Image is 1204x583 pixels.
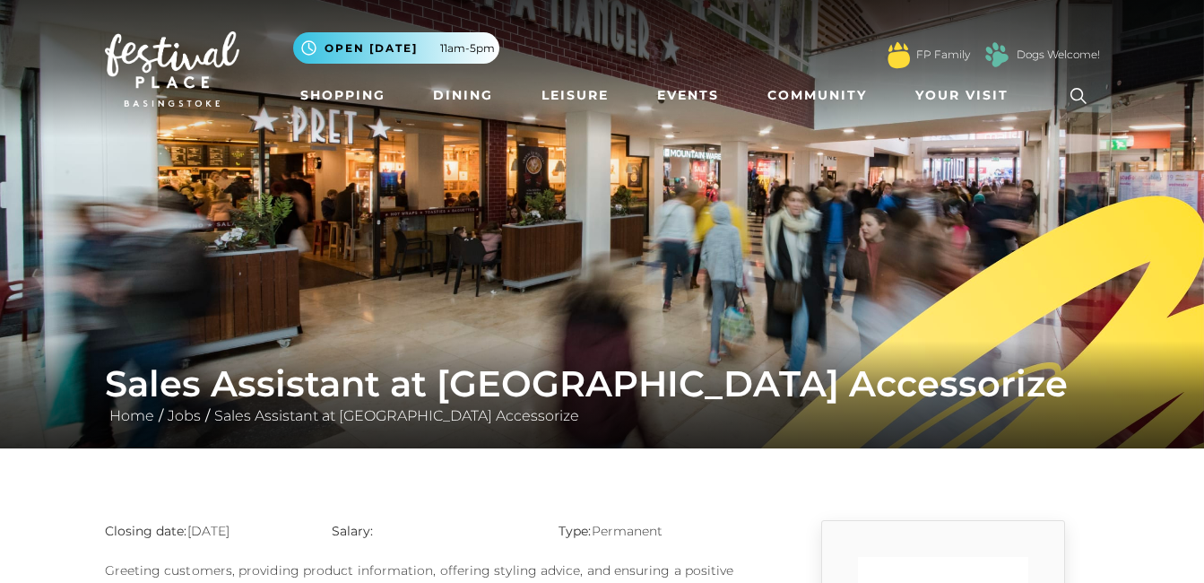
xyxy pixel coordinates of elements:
[332,523,374,539] strong: Salary:
[426,79,500,112] a: Dining
[1017,47,1100,63] a: Dogs Welcome!
[559,523,591,539] strong: Type:
[559,520,758,542] p: Permanent
[293,32,499,64] button: Open [DATE] 11am-5pm
[91,362,1113,427] div: / /
[440,40,495,57] span: 11am-5pm
[105,31,239,107] img: Festival Place Logo
[105,362,1100,405] h1: Sales Assistant at [GEOGRAPHIC_DATA] Accessorize
[325,40,418,57] span: Open [DATE]
[908,79,1025,112] a: Your Visit
[650,79,726,112] a: Events
[105,523,187,539] strong: Closing date:
[163,407,205,424] a: Jobs
[293,79,393,112] a: Shopping
[105,407,159,424] a: Home
[210,407,584,424] a: Sales Assistant at [GEOGRAPHIC_DATA] Accessorize
[760,79,874,112] a: Community
[105,520,305,542] p: [DATE]
[915,86,1009,105] span: Your Visit
[534,79,616,112] a: Leisure
[916,47,970,63] a: FP Family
